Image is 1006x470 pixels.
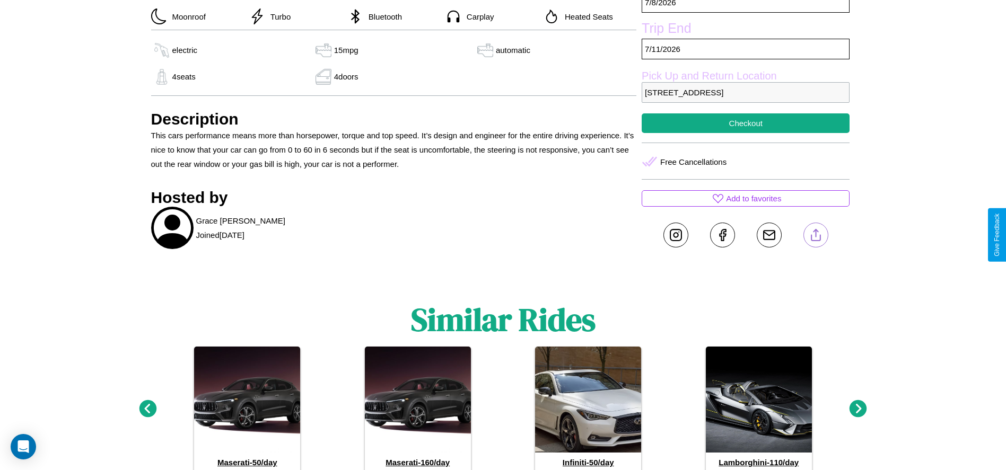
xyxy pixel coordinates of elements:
div: Give Feedback [993,214,1001,256]
h3: Description [151,110,637,128]
p: 4 seats [172,69,196,84]
p: 7 / 11 / 2026 [642,39,850,59]
p: Bluetooth [363,10,402,24]
label: Pick Up and Return Location [642,70,850,82]
img: gas [475,42,496,58]
p: electric [172,43,198,57]
p: This cars performance means more than horsepower, torque and top speed. It’s design and engineer ... [151,128,637,171]
h1: Similar Rides [411,298,596,341]
p: Turbo [265,10,291,24]
button: Checkout [642,113,850,133]
h3: Hosted by [151,189,637,207]
div: Open Intercom Messenger [11,434,36,459]
p: Free Cancellations [660,155,727,169]
img: gas [151,69,172,85]
p: 15 mpg [334,43,358,57]
label: Trip End [642,21,850,39]
img: gas [313,69,334,85]
p: [STREET_ADDRESS] [642,82,850,103]
p: Grace [PERSON_NAME] [196,214,285,228]
img: gas [151,42,172,58]
img: gas [313,42,334,58]
p: Add to favorites [726,191,781,206]
p: Moonroof [167,10,206,24]
p: automatic [496,43,530,57]
p: Heated Seats [559,10,613,24]
p: Carplay [461,10,494,24]
p: Joined [DATE] [196,228,244,242]
button: Add to favorites [642,190,850,207]
p: 4 doors [334,69,358,84]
